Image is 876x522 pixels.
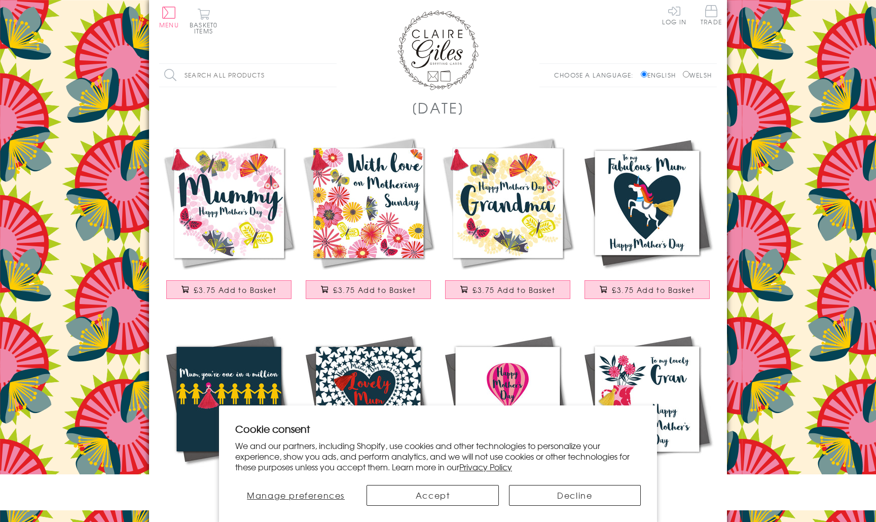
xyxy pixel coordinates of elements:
[445,280,571,299] button: £3.75 Add to Basket
[159,133,299,309] a: Mother's Day Card, Butterfly Wreath, Mummy, Embellished with a colourful tassel £3.75 Add to Basket
[194,285,276,295] span: £3.75 Add to Basket
[577,133,717,273] img: Mother's Day Card, Unicorn, Fabulous Mum, Embellished with a colourful tassel
[299,329,438,469] img: Mother's Day Card, Heart of Stars, Lovely Mum, Embellished with a tassel
[641,71,647,78] input: English
[509,485,641,506] button: Decline
[166,280,292,299] button: £3.75 Add to Basket
[235,485,356,506] button: Manage preferences
[577,329,717,469] img: Mother's Day Card, Flowers, Lovely Gran, Embellished with a colourful tassel
[612,285,695,295] span: £3.75 Add to Basket
[306,280,431,299] button: £3.75 Add to Basket
[299,329,438,505] a: Mother's Day Card, Heart of Stars, Lovely Mum, Embellished with a tassel £3.75 Add to Basket
[577,329,717,505] a: Mother's Day Card, Flowers, Lovely Gran, Embellished with a colourful tassel £3.75 Add to Basket
[683,71,689,78] input: Welsh
[299,133,438,273] img: Mother's Day Card, Tumbling Flowers, Mothering Sunday, Embellished with a tassel
[159,329,299,469] img: Mother's Day Card, Mum, 1 in a million, Embellished with a colourful tassel
[412,97,465,118] h1: [DATE]
[159,64,337,87] input: Search all products
[159,20,179,29] span: Menu
[438,329,577,469] img: Mother's Day Card, Hot air balloon, Embellished with a colourful tassel
[438,133,577,273] img: Mother's Day Card, Butterfly Wreath, Grandma, Embellished with a tassel
[159,133,299,273] img: Mother's Day Card, Butterfly Wreath, Mummy, Embellished with a colourful tassel
[326,64,337,87] input: Search
[299,133,438,309] a: Mother's Day Card, Tumbling Flowers, Mothering Sunday, Embellished with a tassel £3.75 Add to Basket
[159,7,179,28] button: Menu
[247,489,345,501] span: Manage preferences
[190,8,217,34] button: Basket0 items
[585,280,710,299] button: £3.75 Add to Basket
[333,285,416,295] span: £3.75 Add to Basket
[472,285,555,295] span: £3.75 Add to Basket
[577,133,717,309] a: Mother's Day Card, Unicorn, Fabulous Mum, Embellished with a colourful tassel £3.75 Add to Basket
[662,5,686,25] a: Log In
[459,461,512,473] a: Privacy Policy
[701,5,722,25] span: Trade
[235,440,641,472] p: We and our partners, including Shopify, use cookies and other technologies to personalize your ex...
[554,70,639,80] p: Choose a language:
[683,70,712,80] label: Welsh
[194,20,217,35] span: 0 items
[159,329,299,505] a: Mother's Day Card, Mum, 1 in a million, Embellished with a colourful tassel £3.75 Add to Basket
[438,329,577,505] a: Mother's Day Card, Hot air balloon, Embellished with a colourful tassel £3.75 Add to Basket
[235,422,641,436] h2: Cookie consent
[397,10,479,90] img: Claire Giles Greetings Cards
[641,70,681,80] label: English
[438,133,577,309] a: Mother's Day Card, Butterfly Wreath, Grandma, Embellished with a tassel £3.75 Add to Basket
[701,5,722,27] a: Trade
[367,485,498,506] button: Accept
